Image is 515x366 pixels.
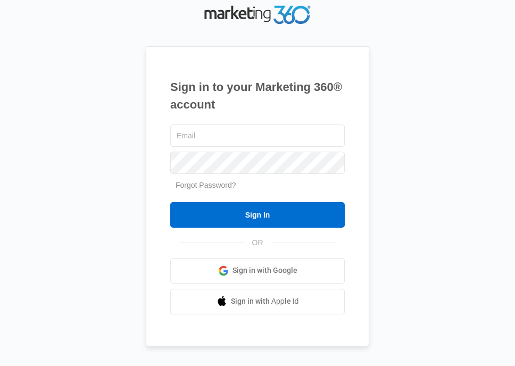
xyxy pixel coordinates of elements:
[170,202,345,228] input: Sign In
[176,181,236,189] a: Forgot Password?
[170,124,345,147] input: Email
[232,265,297,276] span: Sign in with Google
[170,258,345,284] a: Sign in with Google
[245,237,271,248] span: OR
[170,289,345,314] a: Sign in with Apple Id
[231,296,299,307] span: Sign in with Apple Id
[170,78,345,113] h1: Sign in to your Marketing 360® account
